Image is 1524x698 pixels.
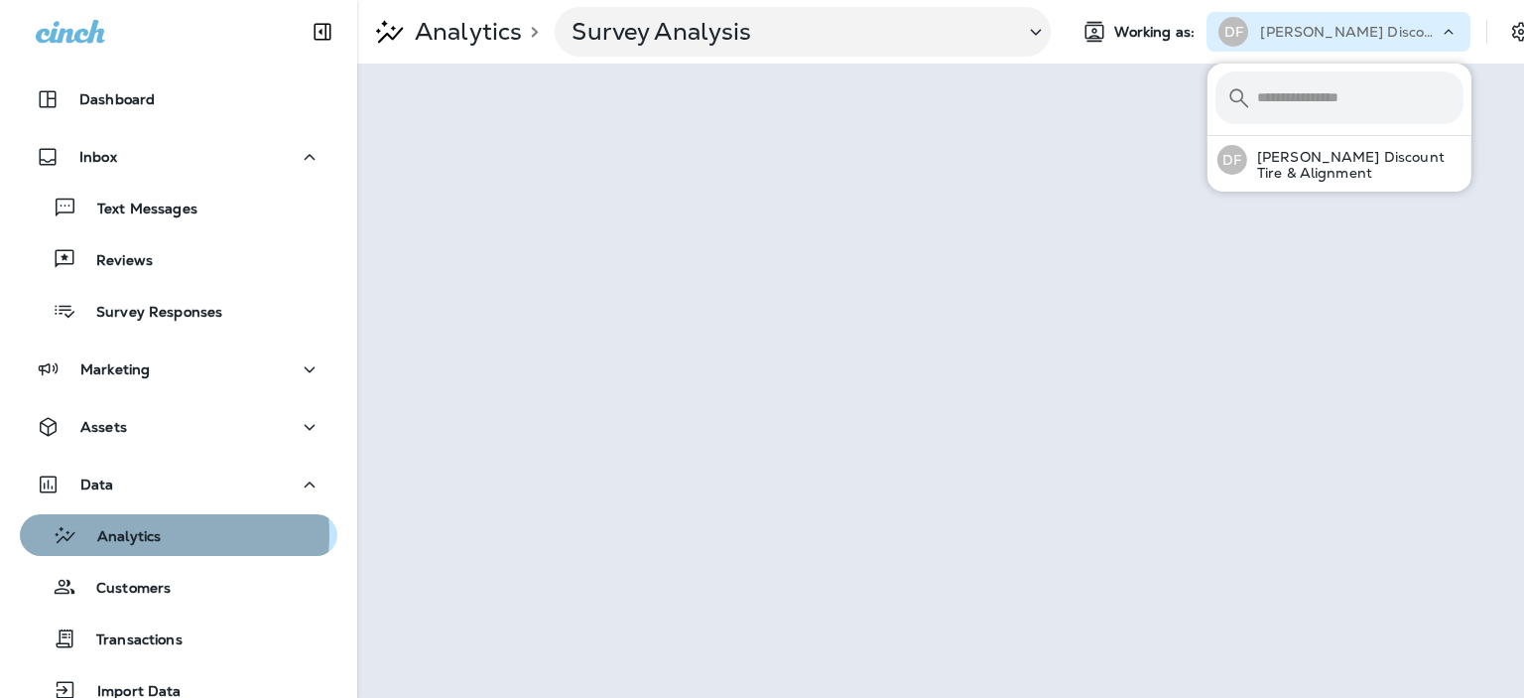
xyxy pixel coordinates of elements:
[407,17,522,47] p: Analytics
[571,17,1008,47] p: Survey Analysis
[20,290,337,332] button: Survey Responses
[20,137,337,177] button: Inbox
[20,238,337,280] button: Reviews
[1217,145,1247,175] div: DF
[77,201,197,219] p: Text Messages
[1207,136,1471,184] button: DF[PERSON_NAME] Discount Tire & Alignment
[76,304,222,323] p: Survey Responses
[79,91,155,107] p: Dashboard
[20,514,337,556] button: Analytics
[1247,149,1463,181] p: [PERSON_NAME] Discount Tire & Alignment
[1260,24,1439,40] p: [PERSON_NAME] Discount Tire & Alignment
[1218,17,1248,47] div: DF
[76,631,183,650] p: Transactions
[522,24,539,40] p: >
[295,12,350,52] button: Collapse Sidebar
[20,566,337,608] button: Customers
[80,477,114,492] p: Data
[80,361,150,377] p: Marketing
[79,149,117,165] p: Inbox
[20,79,337,119] button: Dashboard
[20,349,337,389] button: Marketing
[20,618,337,659] button: Transactions
[20,187,337,228] button: Text Messages
[1114,24,1199,41] span: Working as:
[76,252,153,271] p: Reviews
[20,407,337,447] button: Assets
[80,419,127,435] p: Assets
[20,465,337,504] button: Data
[77,528,161,547] p: Analytics
[76,580,171,599] p: Customers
